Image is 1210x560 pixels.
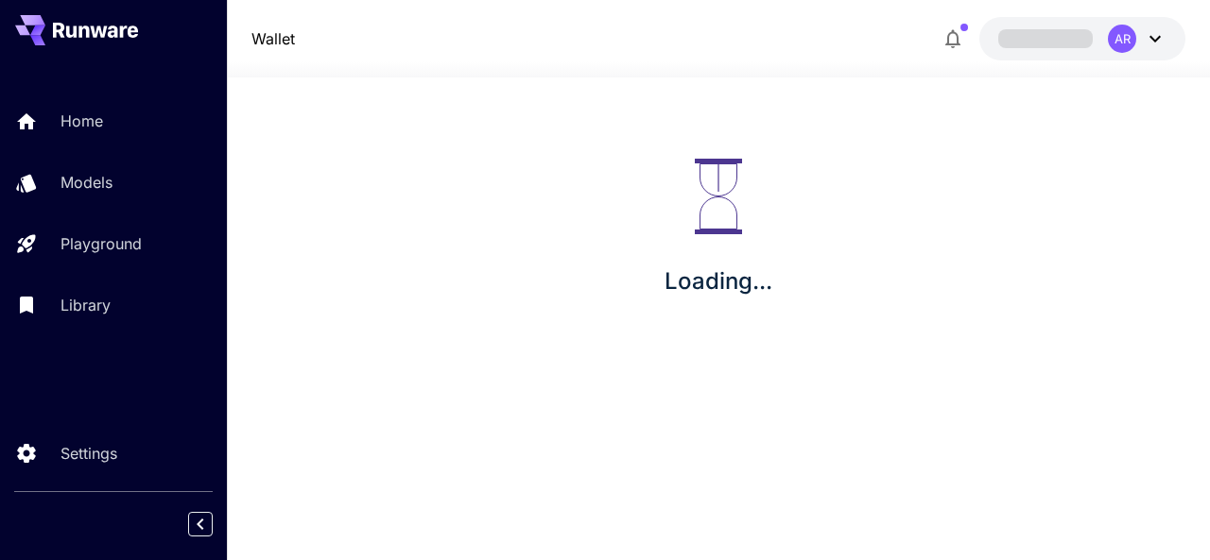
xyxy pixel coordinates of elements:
a: Wallet [251,27,295,50]
nav: breadcrumb [251,27,295,50]
p: Playground [60,232,142,255]
button: AR [979,17,1185,60]
div: Collapse sidebar [202,507,227,541]
p: Home [60,110,103,132]
div: AR [1108,25,1136,53]
p: Settings [60,442,117,465]
p: Library [60,294,111,316]
p: Models [60,171,112,194]
button: Collapse sidebar [188,512,213,536]
p: Loading... [665,264,772,298]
